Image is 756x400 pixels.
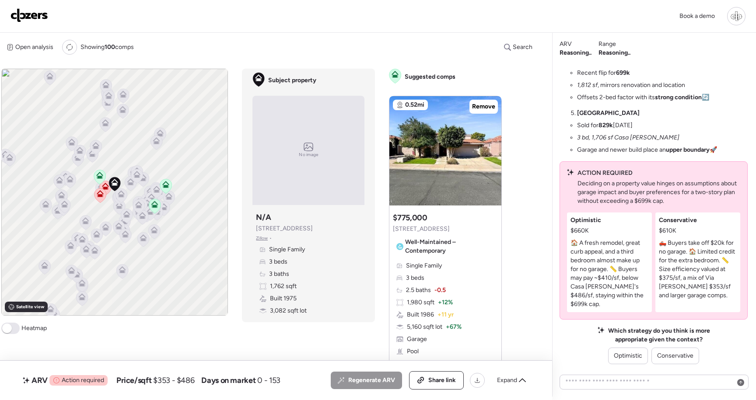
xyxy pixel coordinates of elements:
[666,146,710,153] strong: upper boundary
[598,49,630,57] span: Reasoning..
[437,310,454,319] span: + 11 yr
[80,43,134,52] span: Showing comps
[393,225,450,233] span: [STREET_ADDRESS]
[16,303,44,310] span: Satellite view
[419,360,441,367] span: [DATE]
[406,286,431,295] span: 2.5 baths
[657,351,693,360] span: Conservative
[577,93,709,102] li: Offsets 2-bed factor with its 🔄
[407,323,442,331] span: 5,160 sqft lot
[406,261,442,270] span: Single Family
[269,235,272,242] span: •
[577,109,640,117] strong: [GEOGRAPHIC_DATA]
[598,40,616,49] span: Range
[407,335,427,344] span: Garage
[15,43,53,52] span: Open analysis
[153,375,194,386] span: $353 - $486
[270,306,307,315] span: 3,082 sqft lot
[407,347,419,356] span: Pool
[393,212,427,223] h3: $775,000
[31,375,48,386] span: ARV
[679,12,715,20] span: Book a demo
[348,376,395,385] span: Regenerate ARV
[577,81,685,90] li: , mirrors renovation and location
[269,270,289,278] span: 3 baths
[270,282,297,291] span: 1,762 sqft
[570,226,589,235] span: $660K
[577,81,598,89] em: 1,812 sf
[405,238,495,255] span: Well-Maintained – Contemporary
[659,226,676,235] span: $610K
[407,310,434,319] span: Built 1986
[105,43,115,51] span: 100
[256,224,313,233] span: [STREET_ADDRESS]
[406,274,424,282] span: 3 beds
[577,146,717,154] li: Garage and newer build place an 🚀
[405,73,455,81] span: Suggested comps
[21,324,47,333] span: Heatmap
[616,69,630,77] strong: 699k
[256,235,268,242] span: Zillow
[201,375,255,386] span: Days on market
[598,122,613,129] strong: 829k
[577,179,740,205] p: Deciding on a property value hinges on assumptions about garage impact and buyer preferences for ...
[446,323,462,331] span: + 67%
[655,94,702,101] strong: strong condition
[428,376,456,385] span: Share link
[577,134,679,141] em: 3 bd, 1,706 sf Casa [PERSON_NAME]
[659,239,737,300] p: 🛻 Buyers take off $20k for no garage. 🏠 Limited credit for the extra bedroom. 📏 Size efficiency v...
[577,69,630,77] li: Recent flip for
[256,212,271,223] h3: N/A
[270,294,297,303] span: Built 1975
[269,257,287,266] span: 3 beds
[438,298,453,307] span: + 12%
[560,49,591,57] span: Reasoning..
[434,286,446,295] span: -0.5
[116,375,151,386] span: Price/sqft
[577,169,633,177] span: ACTION REQUIRED
[407,359,441,368] span: Sold
[659,216,697,225] span: Conservative
[614,351,642,360] span: Optimistic
[269,245,305,254] span: Single Family
[62,376,104,385] span: Action required
[570,216,601,225] span: Optimistic
[299,151,318,158] span: No image
[497,376,517,385] span: Expand
[577,121,633,130] li: Sold for [DATE]
[570,239,648,309] p: 🏠 A fresh remodel, great curb appeal, and a third bedroom almost make up for no garage. 📏 Buyers ...
[608,327,710,344] span: Which strategy do you think is more appropriate given the context?
[560,40,572,49] span: ARV
[472,102,495,111] span: Remove
[257,375,280,386] span: 0 - 153
[10,8,48,22] img: Logo
[407,298,434,307] span: 1,980 sqft
[513,43,532,52] span: Search
[405,101,424,109] span: 0.52mi
[268,76,316,85] span: Subject property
